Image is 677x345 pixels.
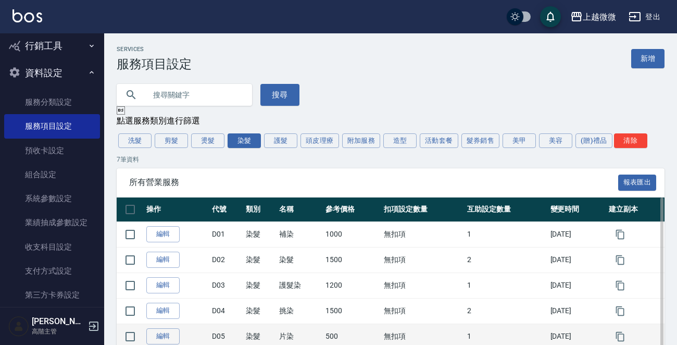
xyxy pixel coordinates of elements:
[465,298,548,324] td: 2
[117,46,192,53] h2: Services
[277,247,322,273] td: 染髮
[260,84,299,106] button: 搜尋
[624,7,665,27] button: 登出
[548,221,606,247] td: [DATE]
[503,133,536,148] button: 美甲
[618,175,657,191] button: 報表匯出
[155,133,188,148] button: 剪髮
[146,81,244,109] input: 搜尋關鍵字
[277,221,322,247] td: 補染
[548,247,606,273] td: [DATE]
[4,59,100,87] button: 資料設定
[4,259,100,283] a: 支付方式設定
[606,198,665,222] th: 建立副本
[4,211,100,235] a: 業績抽成參數設定
[381,221,465,247] td: 無扣項
[243,247,277,273] td: 染髮
[209,198,243,222] th: 代號
[243,221,277,247] td: 染髮
[548,273,606,298] td: [DATE]
[539,133,572,148] button: 美容
[618,177,657,187] a: 報表匯出
[146,277,180,293] a: 編輯
[277,298,322,324] td: 挑染
[465,221,548,247] td: 1
[228,133,261,148] button: 染髮
[117,116,665,127] div: 點選服務類別進行篩選
[381,198,465,222] th: 扣項設定數量
[243,198,277,222] th: 類別
[118,133,152,148] button: 洗髮
[342,133,381,148] button: 附加服務
[583,10,616,23] div: 上越微微
[209,273,243,298] td: D03
[191,133,224,148] button: 燙髮
[264,133,297,148] button: 護髮
[277,273,322,298] td: 護髮染
[32,327,85,336] p: 高階主管
[4,32,100,59] button: 行銷工具
[4,235,100,259] a: 收支科目設定
[548,298,606,324] td: [DATE]
[575,133,612,148] button: (贈)禮品
[12,9,42,22] img: Logo
[631,49,665,68] a: 新增
[277,198,322,222] th: 名稱
[420,133,458,148] button: 活動套餐
[540,6,561,27] button: save
[461,133,500,148] button: 髮券銷售
[465,198,548,222] th: 互助設定數量
[323,298,381,324] td: 1500
[383,133,417,148] button: 造型
[8,316,29,337] img: Person
[243,298,277,324] td: 染髮
[323,247,381,273] td: 1500
[323,198,381,222] th: 參考價格
[300,133,339,148] button: 頭皮理療
[548,198,606,222] th: 變更時間
[4,163,100,187] a: 組合設定
[243,273,277,298] td: 染髮
[144,198,209,222] th: 操作
[566,6,620,28] button: 上越微微
[209,298,243,324] td: D04
[323,273,381,298] td: 1200
[465,273,548,298] td: 1
[4,114,100,138] a: 服務項目設定
[209,221,243,247] td: D01
[381,298,465,324] td: 無扣項
[323,221,381,247] td: 1000
[129,177,618,188] span: 所有營業服務
[209,247,243,273] td: D02
[381,247,465,273] td: 無扣項
[381,273,465,298] td: 無扣項
[4,90,100,114] a: 服務分類設定
[146,252,180,268] a: 編輯
[4,187,100,211] a: 系統參數設定
[614,133,647,148] button: 清除
[4,139,100,163] a: 預收卡設定
[4,283,100,307] a: 第三方卡券設定
[465,247,548,273] td: 2
[117,57,192,71] h3: 服務項目設定
[146,226,180,242] a: 編輯
[117,155,665,164] p: 7 筆資料
[146,328,180,344] a: 編輯
[32,316,85,327] h5: [PERSON_NAME]
[146,303,180,319] a: 編輯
